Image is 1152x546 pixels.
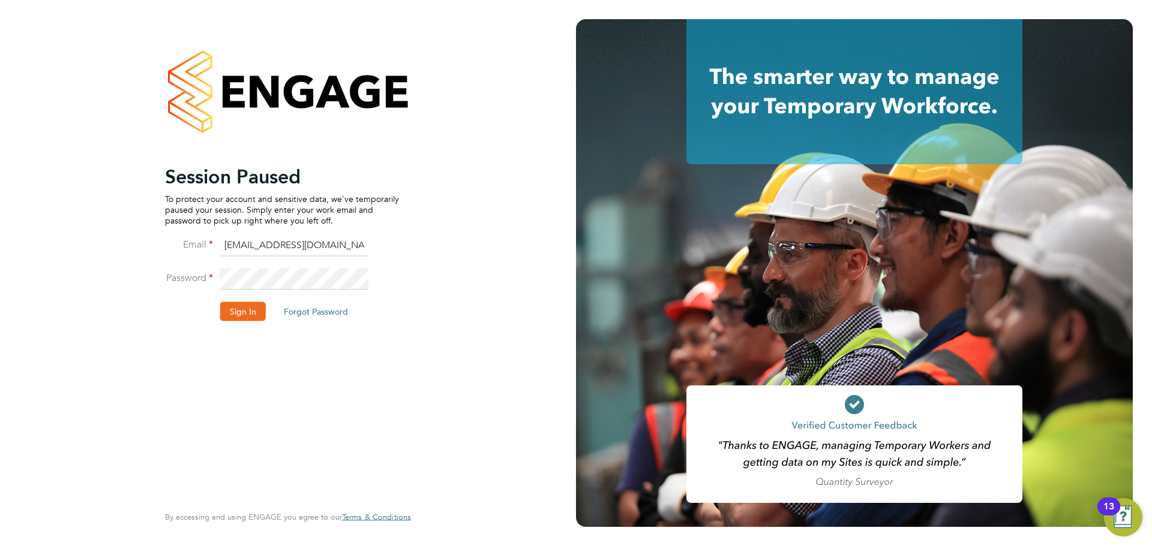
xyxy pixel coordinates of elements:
p: To protect your account and sensitive data, we've temporarily paused your session. Simply enter y... [165,193,399,226]
h2: Session Paused [165,164,399,188]
span: By accessing and using ENGAGE you agree to our [165,512,411,522]
button: Open Resource Center, 13 new notifications [1104,498,1142,536]
a: Terms & Conditions [342,512,411,522]
div: 13 [1103,506,1114,522]
button: Forgot Password [274,301,358,321]
label: Email [165,238,213,251]
span: Terms & Conditions [342,512,411,522]
input: Enter your work email... [220,235,368,257]
label: Password [165,272,213,284]
button: Sign In [220,301,266,321]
